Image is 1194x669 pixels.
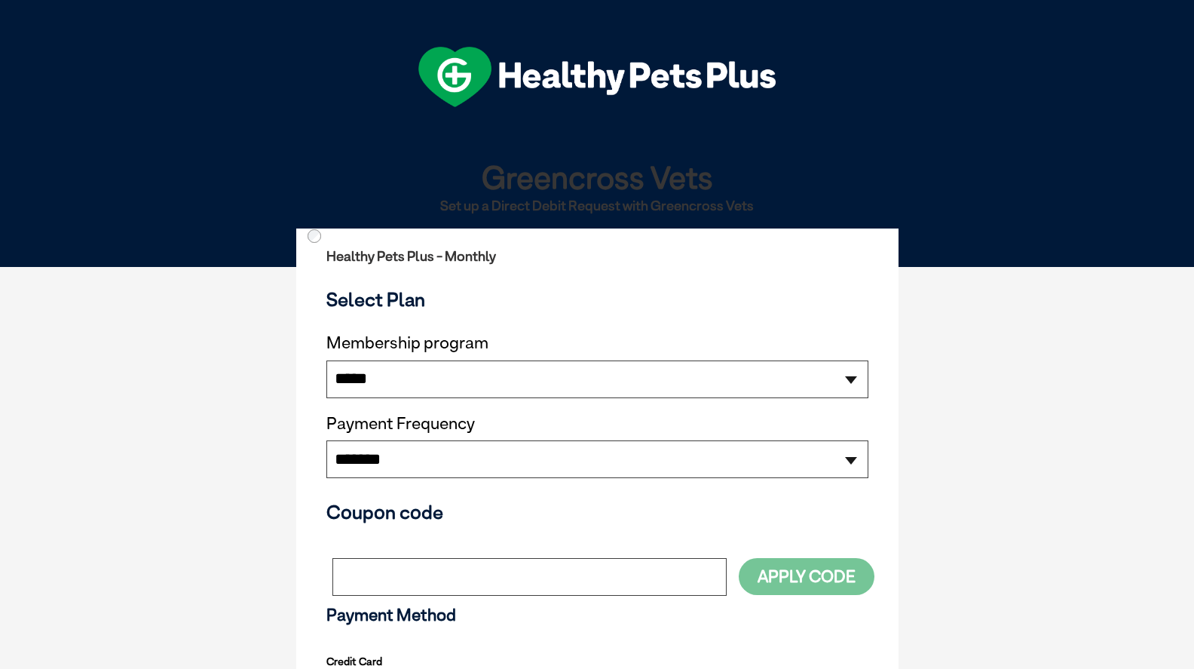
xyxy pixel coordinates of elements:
[418,47,776,107] img: hpp-logo-landscape-green-white.png
[302,198,892,213] h2: Set up a Direct Debit Request with Greencross Vets
[326,606,868,625] h3: Payment Method
[308,229,321,243] input: Direct Debit
[302,160,892,194] h1: Greencross Vets
[326,288,868,311] h3: Select Plan
[326,501,868,523] h3: Coupon code
[326,333,868,353] label: Membership program
[326,249,868,264] h2: Healthy Pets Plus - Monthly
[739,558,874,595] button: Apply Code
[326,414,475,434] label: Payment Frequency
